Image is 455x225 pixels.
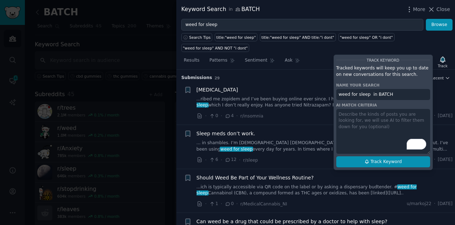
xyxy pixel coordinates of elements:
[216,35,256,40] div: title:"weed for sleep"
[435,54,450,69] button: Track
[220,147,253,152] span: weed for sleep
[197,86,238,94] a: [MEDICAL_DATA]
[431,75,450,80] button: Recent
[221,112,222,120] span: ·
[262,35,334,40] div: title:"weed for sleep" AND title:"i dont"
[407,201,432,207] span: u/markoj22
[197,130,255,137] a: Sleep meds don’t work.
[336,103,430,108] div: AI match criteria
[336,83,430,88] div: Name your search
[428,6,450,13] button: Close
[434,113,435,119] span: ·
[181,33,212,41] button: Search Tips
[197,174,314,182] a: Should Weed Be Part of Your Wellness Routine?
[221,156,222,164] span: ·
[413,6,425,13] span: More
[181,75,212,81] span: Submission s
[209,201,218,207] span: 1
[370,159,402,165] span: Track Keyword
[240,202,287,206] span: r/MedicalCannabis_NI
[438,113,453,119] span: [DATE]
[236,112,238,120] span: ·
[225,201,234,207] span: 0
[205,112,207,120] span: ·
[438,201,453,207] span: [DATE]
[197,184,453,197] a: ...ich is typically accessible via QR code on the label or by asking a dispensary budtender. #wee...
[260,33,336,41] a: title:"weed for sleep" AND title:"i dont"
[438,157,453,163] span: [DATE]
[338,33,395,41] a: "weed for sleep" OR "i dont"
[406,6,425,13] button: More
[242,55,277,69] a: Sentiment
[205,200,207,208] span: ·
[239,156,240,164] span: ·
[184,57,199,64] span: Results
[426,19,453,31] button: Browse
[285,57,293,64] span: Ask
[215,76,220,80] span: 29
[282,55,303,69] a: Ask
[183,46,248,51] div: "weed for sleep" AND NOT "i dont"
[209,157,218,163] span: 6
[236,200,238,208] span: ·
[438,63,448,68] div: Track
[181,5,260,14] div: Keyword Search BATCH
[336,156,430,168] button: Track Keyword
[336,65,430,78] p: Tracked keywords will keep you up to date on new conversations for this search.
[197,140,453,152] a: ... in shambles. I’m [DEMOGRAPHIC_DATA] [DEMOGRAPHIC_DATA], active, and seriously need to figure ...
[221,200,222,208] span: ·
[434,157,435,163] span: ·
[225,113,234,119] span: 4
[197,96,453,109] a: ...ribed me zopidem and I’ve been buying online ever since. I have weeks where I stop and smokewe...
[215,33,257,41] a: title:"weed for sleep"
[189,35,211,40] span: Search Tips
[367,58,400,62] span: Track Keyword
[434,201,435,207] span: ·
[209,57,227,64] span: Patterns
[181,19,423,31] input: Try a keyword related to your business
[207,55,237,69] a: Patterns
[245,57,267,64] span: Sentiment
[431,75,444,80] span: Recent
[181,55,202,69] a: Results
[209,113,218,119] span: 0
[340,35,393,40] div: "weed for sleep" OR "i dont"
[336,109,430,154] textarea: To enrich screen reader interactions, please activate Accessibility in Grammarly extension settings
[336,89,430,100] input: Name this search
[240,114,263,119] span: r/insomnia
[437,6,450,13] span: Close
[205,156,207,164] span: ·
[225,157,236,163] span: 12
[243,158,258,163] span: r/sleep
[229,6,232,13] span: in
[181,44,249,52] a: "weed for sleep" AND NOT "i dont"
